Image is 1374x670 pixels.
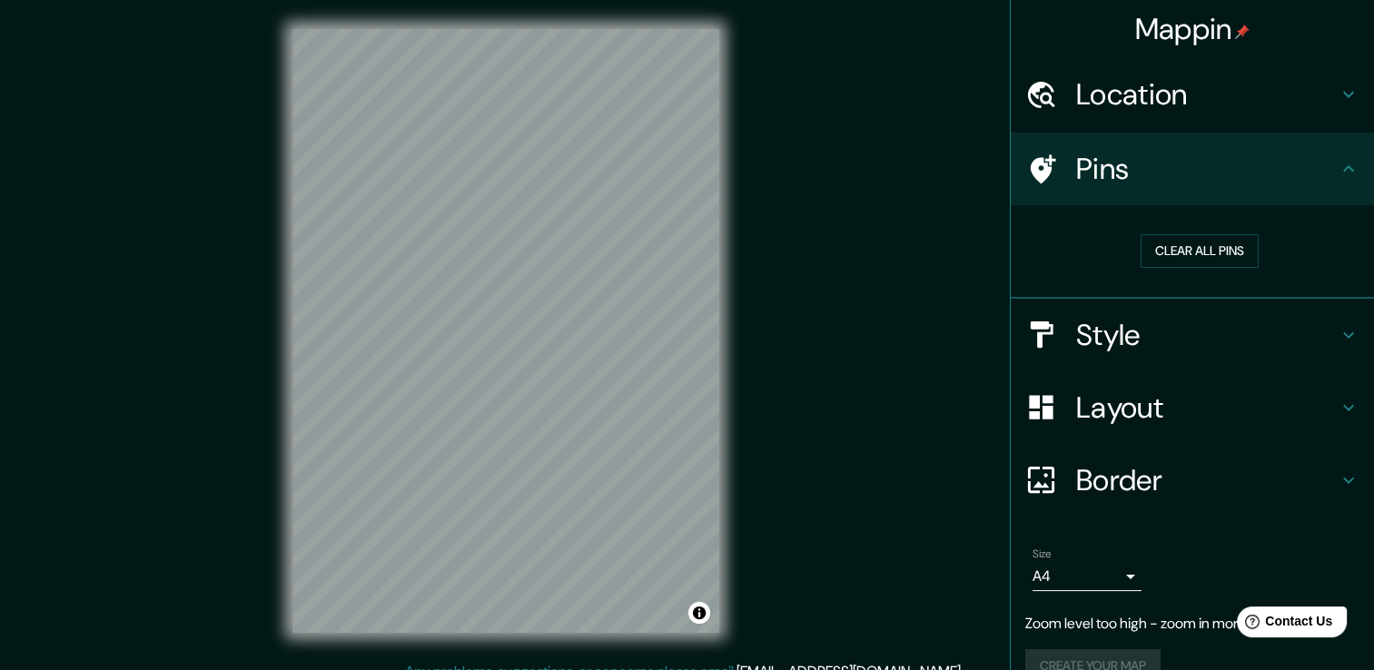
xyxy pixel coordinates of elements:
h4: Pins [1076,151,1338,187]
img: pin-icon.png [1235,25,1250,39]
div: Pins [1011,133,1374,205]
p: Zoom level too high - zoom in more [1025,613,1359,635]
h4: Location [1076,76,1338,113]
div: Layout [1011,371,1374,444]
canvas: Map [292,29,719,633]
h4: Border [1076,462,1338,498]
button: Toggle attribution [688,602,710,624]
h4: Mappin [1135,11,1250,47]
div: A4 [1033,562,1142,591]
button: Clear all pins [1141,234,1259,268]
label: Size [1033,546,1052,561]
h4: Style [1076,317,1338,353]
div: Location [1011,58,1374,131]
h4: Layout [1076,389,1338,426]
div: Style [1011,299,1374,371]
iframe: Help widget launcher [1212,599,1354,650]
div: Border [1011,444,1374,517]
